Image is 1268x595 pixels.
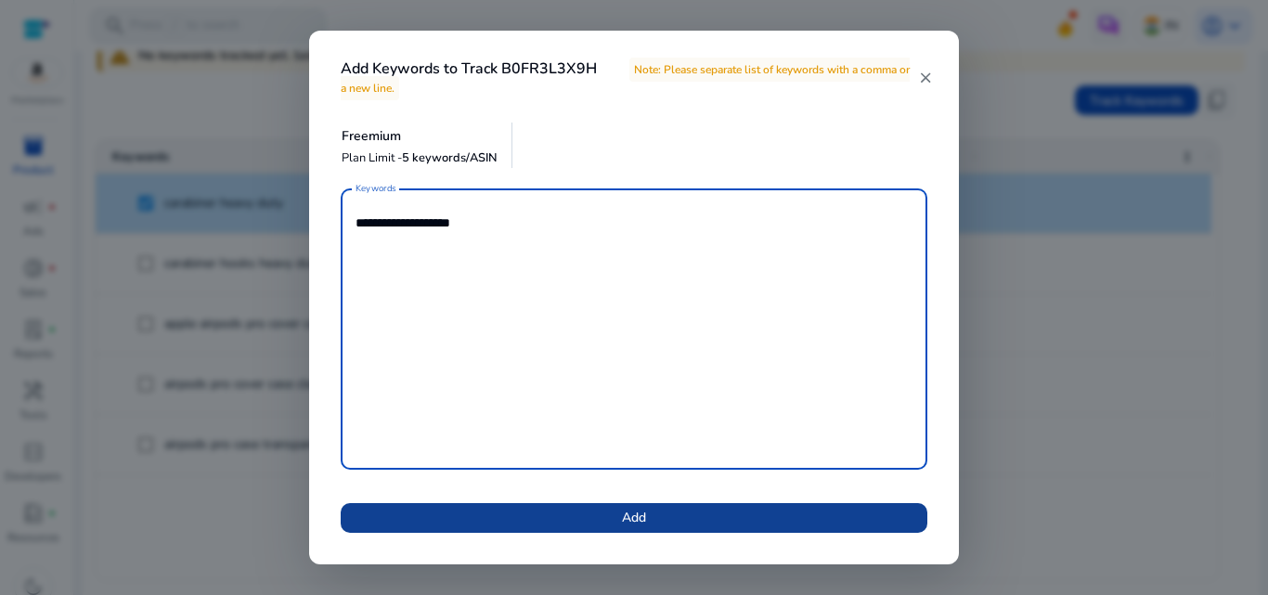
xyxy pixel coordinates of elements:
[304,9,349,54] div: Minimize live chat window
[341,58,910,99] span: Note: Please separate list of keywords with a comma or a new line.
[356,182,396,195] mat-label: Keywords
[341,60,918,96] h4: Add Keywords to Track B0FR3L3X9H
[342,129,498,145] h5: Freemium
[342,149,498,167] p: Plan Limit -
[97,104,312,129] div: Conversation(s)
[622,508,646,527] span: Add
[402,149,498,166] span: 5 keywords/ASIN
[99,206,264,395] span: No previous conversation
[918,70,933,86] mat-icon: close
[341,503,927,533] button: Add
[115,422,248,458] div: Chat Now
